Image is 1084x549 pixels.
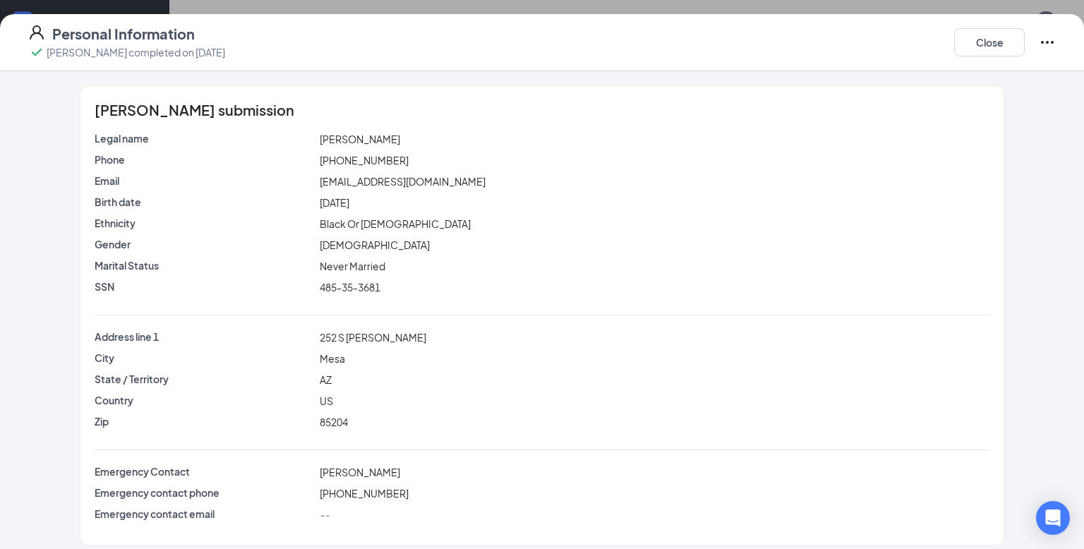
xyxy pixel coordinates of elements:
[95,195,314,209] p: Birth date
[954,28,1025,56] button: Close
[52,24,195,44] h4: Personal Information
[95,351,314,365] p: City
[1036,501,1070,535] div: Open Intercom Messenger
[320,352,345,365] span: Mesa
[95,464,314,478] p: Emergency Contact
[95,485,314,500] p: Emergency contact phone
[320,508,330,521] span: --
[95,103,294,117] span: [PERSON_NAME] submission
[320,175,486,188] span: [EMAIL_ADDRESS][DOMAIN_NAME]
[320,217,471,230] span: Black Or [DEMOGRAPHIC_DATA]
[95,279,314,294] p: SSN
[95,372,314,386] p: State / Territory
[320,466,400,478] span: [PERSON_NAME]
[95,258,314,272] p: Marital Status
[320,373,332,386] span: AZ
[95,174,314,188] p: Email
[320,331,426,344] span: 252 S [PERSON_NAME]
[320,281,380,294] span: 485-35-3681
[95,414,314,428] p: Zip
[95,393,314,407] p: Country
[95,131,314,145] p: Legal name
[320,260,385,272] span: Never Married
[47,45,225,59] p: [PERSON_NAME] completed on [DATE]
[320,416,348,428] span: 85204
[28,44,45,61] svg: Checkmark
[95,216,314,230] p: Ethnicity
[320,196,349,209] span: [DATE]
[95,152,314,167] p: Phone
[95,507,314,521] p: Emergency contact email
[28,24,45,41] svg: User
[320,154,409,167] span: [PHONE_NUMBER]
[320,133,400,145] span: [PERSON_NAME]
[1039,34,1056,51] svg: Ellipses
[95,237,314,251] p: Gender
[95,330,314,344] p: Address line 1
[320,487,409,500] span: [PHONE_NUMBER]
[320,239,430,251] span: [DEMOGRAPHIC_DATA]
[320,394,333,407] span: US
